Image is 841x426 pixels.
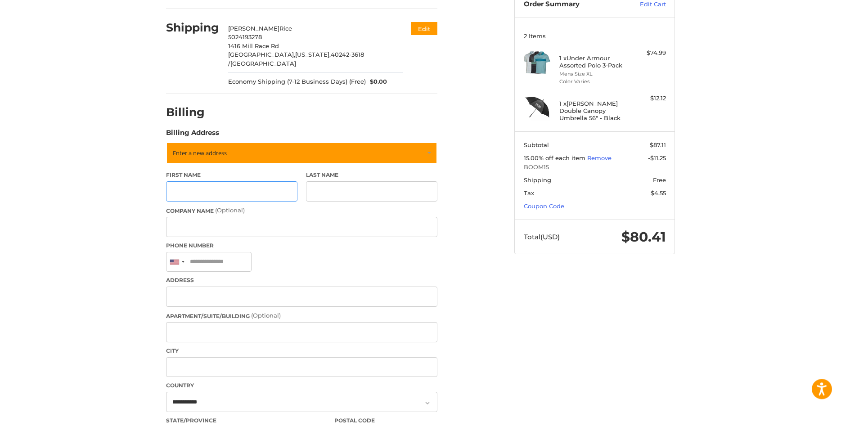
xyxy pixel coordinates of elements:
[166,21,219,35] h2: Shipping
[524,189,534,197] span: Tax
[648,154,666,161] span: -$11.25
[166,381,437,390] label: Country
[166,142,437,164] a: Enter or select a different address
[279,25,292,32] span: Rice
[228,51,364,67] span: 40242-3618 /
[228,33,262,40] span: 5024193278
[306,171,437,179] label: Last Name
[166,171,297,179] label: First Name
[524,233,560,241] span: Total (USD)
[228,51,295,58] span: [GEOGRAPHIC_DATA],
[524,32,666,40] h3: 2 Items
[166,276,437,284] label: Address
[524,163,666,172] span: BOOM15
[559,54,628,69] h4: 1 x Under Armour Assorted Polo 3-Pack
[228,42,279,49] span: 1416 Mill Race Rd
[166,206,437,215] label: Company Name
[166,105,219,119] h2: Billing
[559,70,628,78] li: Mens Size XL
[166,311,437,320] label: Apartment/Suite/Building
[166,242,437,250] label: Phone Number
[228,77,366,86] span: Economy Shipping (7-12 Business Days) (Free)
[295,51,331,58] span: [US_STATE],
[653,176,666,184] span: Free
[559,78,628,85] li: Color Varies
[228,25,279,32] span: [PERSON_NAME]
[630,49,666,58] div: $74.99
[621,229,666,245] span: $80.41
[173,149,227,157] span: Enter a new address
[166,347,437,355] label: City
[215,206,245,214] small: (Optional)
[230,60,296,67] span: [GEOGRAPHIC_DATA]
[650,141,666,148] span: $87.11
[251,312,281,319] small: (Optional)
[524,141,549,148] span: Subtotal
[366,77,387,86] span: $0.00
[630,94,666,103] div: $12.12
[767,402,841,426] iframe: Google Customer Reviews
[524,202,564,210] a: Coupon Code
[587,154,612,161] a: Remove
[651,189,666,197] span: $4.55
[334,417,438,425] label: Postal Code
[166,128,219,142] legend: Billing Address
[411,22,437,35] button: Edit
[166,417,325,425] label: State/Province
[166,252,187,272] div: United States: +1
[524,176,551,184] span: Shipping
[524,154,587,161] span: 15.00% off each item
[559,100,628,122] h4: 1 x [PERSON_NAME] Double Canopy Umbrella 56" - Black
